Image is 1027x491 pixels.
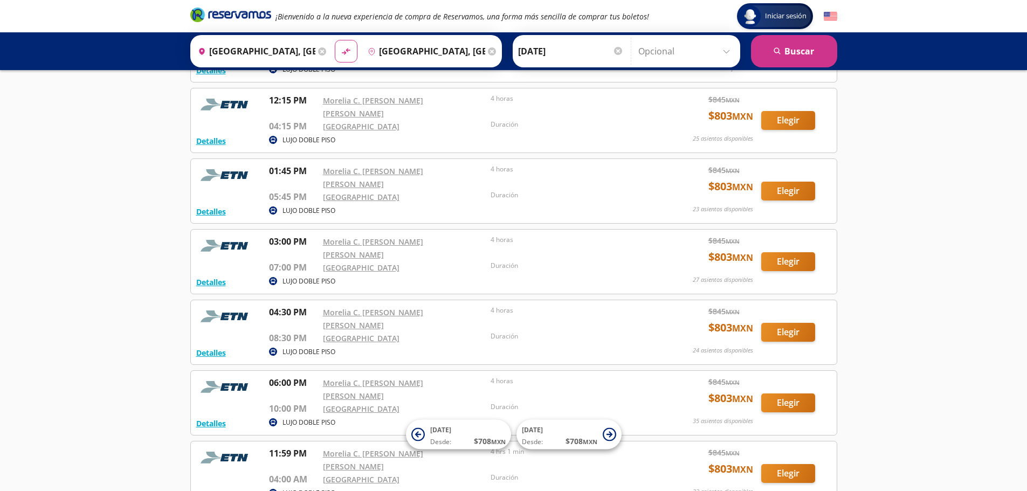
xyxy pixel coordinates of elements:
[708,164,740,176] span: $ 845
[726,308,740,316] small: MXN
[583,438,597,446] small: MXN
[522,437,543,447] span: Desde:
[269,120,318,133] p: 04:15 PM
[196,418,226,429] button: Detalles
[491,447,653,457] p: 4 hrs 1 min
[491,376,653,386] p: 4 horas
[726,167,740,175] small: MXN
[196,276,226,288] button: Detalles
[196,235,256,257] img: RESERVAMOS
[726,449,740,457] small: MXN
[708,376,740,388] span: $ 845
[491,331,653,341] p: Duración
[693,275,753,285] p: 27 asientos disponibles
[491,473,653,482] p: Duración
[269,235,318,248] p: 03:00 PM
[761,11,811,22] span: Iniciar sesión
[726,378,740,386] small: MXN
[282,206,335,216] p: LUJO DOBLE PISO
[522,425,543,434] span: [DATE]
[708,306,740,317] span: $ 845
[491,120,653,129] p: Duración
[518,38,624,65] input: Elegir Fecha
[491,306,653,315] p: 4 horas
[693,417,753,426] p: 35 asientos disponibles
[323,378,423,401] a: Morelia C. [PERSON_NAME] [PERSON_NAME]
[491,261,653,271] p: Duración
[269,473,318,486] p: 04:00 AM
[491,164,653,174] p: 4 horas
[196,347,226,358] button: Detalles
[194,38,315,65] input: Buscar Origen
[196,164,256,186] img: RESERVAMOS
[269,331,318,344] p: 08:30 PM
[196,376,256,398] img: RESERVAMOS
[474,435,506,447] span: $ 708
[363,38,485,65] input: Buscar Destino
[726,96,740,104] small: MXN
[323,121,399,132] a: [GEOGRAPHIC_DATA]
[196,94,256,115] img: RESERVAMOS
[761,111,815,130] button: Elegir
[323,192,399,202] a: [GEOGRAPHIC_DATA]
[282,418,335,427] p: LUJO DOBLE PISO
[708,320,753,336] span: $ 803
[323,237,423,260] a: Morelia C. [PERSON_NAME] [PERSON_NAME]
[269,190,318,203] p: 05:45 PM
[732,464,753,475] small: MXN
[732,252,753,264] small: MXN
[269,447,318,460] p: 11:59 PM
[269,94,318,107] p: 12:15 PM
[269,376,318,389] p: 06:00 PM
[275,11,649,22] em: ¡Bienvenido a la nueva experiencia de compra de Reservamos, una forma más sencilla de comprar tus...
[708,249,753,265] span: $ 803
[693,134,753,143] p: 25 asientos disponibles
[491,94,653,103] p: 4 horas
[323,166,423,189] a: Morelia C. [PERSON_NAME] [PERSON_NAME]
[430,437,451,447] span: Desde:
[761,252,815,271] button: Elegir
[282,135,335,145] p: LUJO DOBLE PISO
[761,182,815,200] button: Elegir
[726,237,740,245] small: MXN
[761,323,815,342] button: Elegir
[491,190,653,200] p: Duración
[491,402,653,412] p: Duración
[323,474,399,485] a: [GEOGRAPHIC_DATA]
[323,262,399,273] a: [GEOGRAPHIC_DATA]
[196,447,256,468] img: RESERVAMOS
[491,235,653,245] p: 4 horas
[406,420,511,449] button: [DATE]Desde:$708MXN
[516,420,622,449] button: [DATE]Desde:$708MXN
[732,110,753,122] small: MXN
[708,178,753,195] span: $ 803
[693,346,753,355] p: 24 asientos disponibles
[761,393,815,412] button: Elegir
[282,347,335,357] p: LUJO DOBLE PISO
[708,235,740,246] span: $ 845
[693,205,753,214] p: 23 asientos disponibles
[751,35,837,67] button: Buscar
[566,435,597,447] span: $ 708
[323,448,423,472] a: Morelia C. [PERSON_NAME] [PERSON_NAME]
[824,10,837,23] button: English
[732,322,753,334] small: MXN
[708,390,753,406] span: $ 803
[708,447,740,458] span: $ 845
[708,108,753,124] span: $ 803
[269,164,318,177] p: 01:45 PM
[269,402,318,415] p: 10:00 PM
[708,94,740,105] span: $ 845
[196,206,226,217] button: Detalles
[732,181,753,193] small: MXN
[708,461,753,477] span: $ 803
[282,276,335,286] p: LUJO DOBLE PISO
[196,65,226,76] button: Detalles
[190,6,271,26] a: Brand Logo
[323,333,399,343] a: [GEOGRAPHIC_DATA]
[269,261,318,274] p: 07:00 PM
[323,307,423,330] a: Morelia C. [PERSON_NAME] [PERSON_NAME]
[430,425,451,434] span: [DATE]
[196,306,256,327] img: RESERVAMOS
[638,38,735,65] input: Opcional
